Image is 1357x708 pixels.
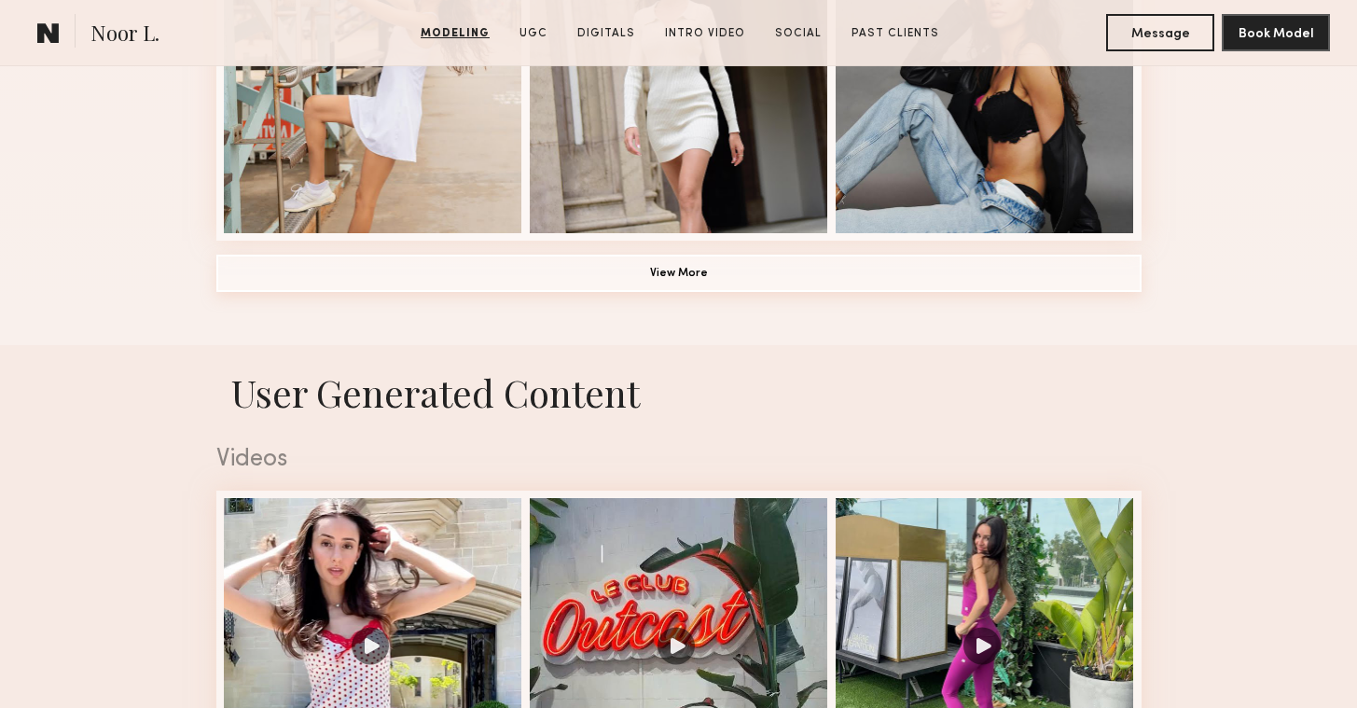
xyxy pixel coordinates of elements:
[413,25,497,42] a: Modeling
[768,25,829,42] a: Social
[844,25,947,42] a: Past Clients
[658,25,753,42] a: Intro Video
[216,255,1142,292] button: View More
[1222,14,1330,51] button: Book Model
[201,368,1156,417] h1: User Generated Content
[90,19,159,51] span: Noor L.
[216,448,1142,472] div: Videos
[1222,24,1330,40] a: Book Model
[512,25,555,42] a: UGC
[570,25,643,42] a: Digitals
[1106,14,1214,51] button: Message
